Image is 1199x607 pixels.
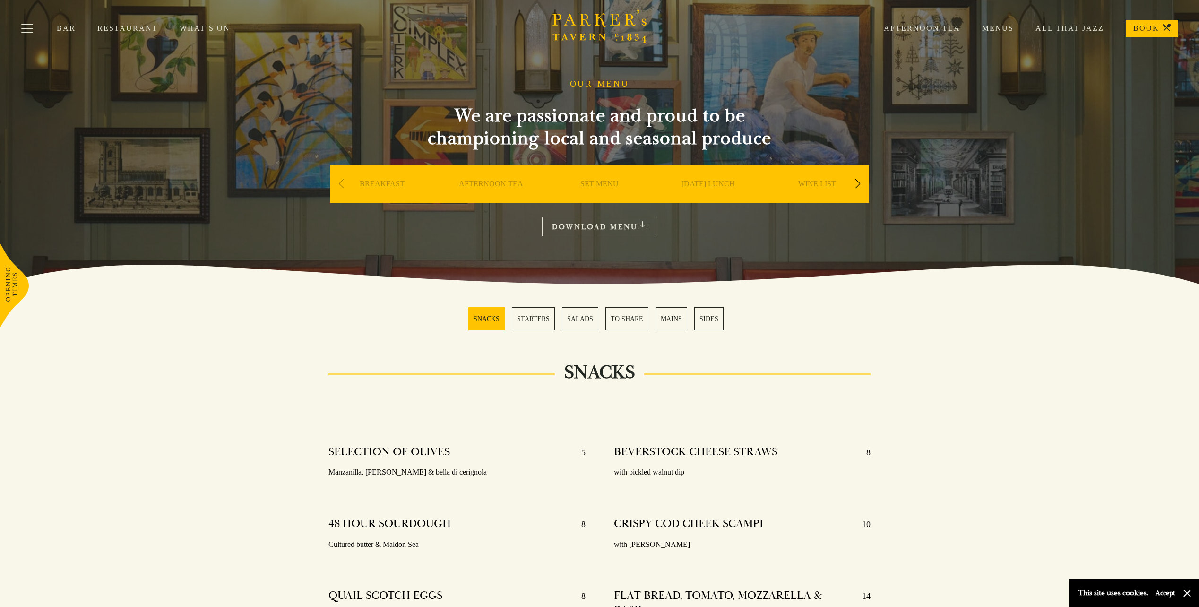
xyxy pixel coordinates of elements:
h1: OUR MENU [570,79,630,89]
p: Manzanilla, [PERSON_NAME] & bella di cerignola [328,466,585,479]
a: 3 / 6 [562,307,598,330]
h2: We are passionate and proud to be championing local and seasonal produce [411,104,789,150]
div: 1 / 9 [330,165,434,231]
a: 6 / 6 [694,307,724,330]
div: Previous slide [335,173,348,194]
h2: SNACKS [555,361,644,384]
h4: 48 HOUR SOURDOUGH [328,517,451,532]
h4: BEVERSTOCK CHEESE STRAWS [614,445,777,460]
a: 4 / 6 [605,307,648,330]
p: with [PERSON_NAME] [614,538,871,552]
p: with pickled walnut dip [614,466,871,479]
p: 8 [572,589,586,604]
p: Cultured butter & Maldon Sea [328,538,585,552]
a: 5 / 6 [656,307,687,330]
p: 10 [853,517,871,532]
a: WINE LIST [798,179,836,217]
p: This site uses cookies. [1078,586,1148,600]
h4: SELECTION OF OLIVES [328,445,450,460]
div: 2 / 9 [439,165,543,231]
a: [DATE] LUNCH [681,179,735,217]
p: 5 [572,445,586,460]
h4: QUAIL SCOTCH EGGS [328,589,442,604]
div: 4 / 9 [656,165,760,231]
a: AFTERNOON TEA [459,179,523,217]
div: 5 / 9 [765,165,869,231]
button: Close and accept [1182,589,1192,598]
a: 1 / 6 [468,307,505,330]
p: 8 [857,445,871,460]
div: 3 / 9 [548,165,652,231]
a: SET MENU [580,179,619,217]
a: BREAKFAST [360,179,405,217]
a: DOWNLOAD MENU [542,217,657,236]
p: 8 [572,517,586,532]
div: Next slide [852,173,864,194]
a: 2 / 6 [512,307,555,330]
h4: CRISPY COD CHEEK SCAMPI [614,517,763,532]
button: Accept [1156,589,1175,598]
